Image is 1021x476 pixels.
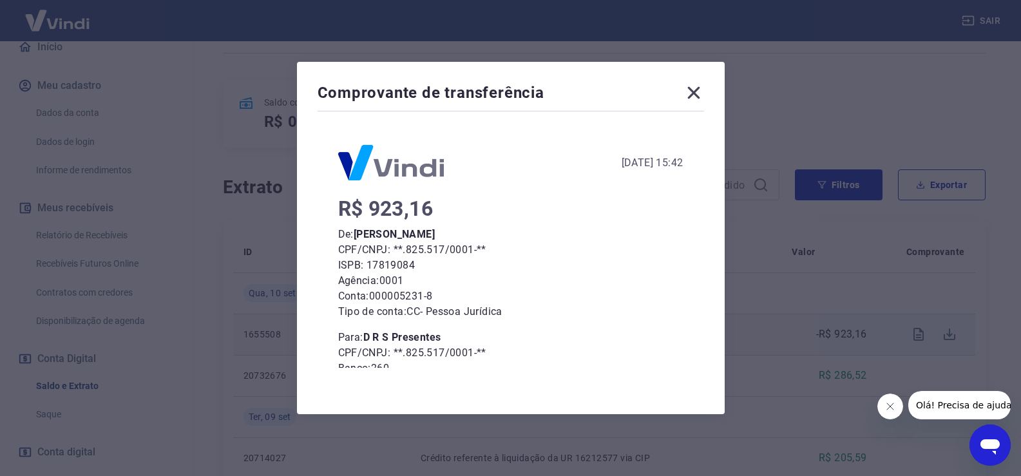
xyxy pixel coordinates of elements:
[338,242,683,258] p: CPF/CNPJ: **.825.517/0001-**
[877,394,903,419] iframe: Fechar mensagem
[338,258,683,273] p: ISPB: 17819084
[338,345,683,361] p: CPF/CNPJ: **.825.517/0001-**
[338,304,683,319] p: Tipo de conta: CC - Pessoa Jurídica
[354,228,435,240] b: [PERSON_NAME]
[338,227,683,242] p: De:
[622,155,683,171] div: [DATE] 15:42
[338,145,444,180] img: Logo
[908,391,1011,419] iframe: Mensagem da empresa
[8,9,108,19] span: Olá! Precisa de ajuda?
[338,273,683,289] p: Agência: 0001
[363,331,441,343] b: D R S Presentes
[338,330,683,345] p: Para:
[338,361,683,376] p: Banco: 260
[969,424,1011,466] iframe: Botão para abrir a janela de mensagens
[338,289,683,304] p: Conta: 000005231-8
[318,82,704,108] div: Comprovante de transferência
[338,196,434,221] span: R$ 923,16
